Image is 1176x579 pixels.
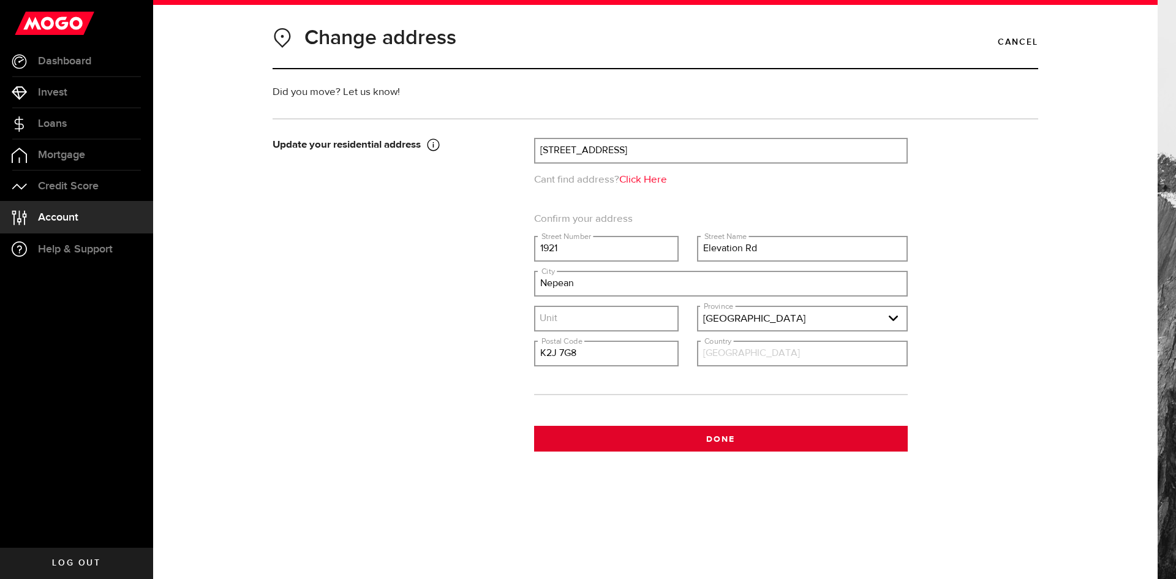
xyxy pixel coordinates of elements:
label: Street Name [701,228,748,243]
input: Suite (Optional) [535,307,678,330]
label: Country [701,333,734,348]
span: Account [38,212,78,223]
span: Confirm your address [525,212,917,227]
div: Update your residential address [273,138,516,153]
span: Invest [38,87,67,98]
span: Log out [52,559,100,567]
button: Open LiveChat chat widget [10,5,47,42]
h1: Change address [304,22,456,54]
a: expand select [698,307,906,330]
input: Street Number [535,237,678,260]
span: Mortgage [38,149,85,161]
div: Did you move? Let us know! [263,85,513,100]
label: Postal Code [538,333,584,348]
span: Dashboard [38,56,91,67]
input: Street Name [698,237,906,260]
span: Help & Support [38,244,113,255]
span: Loans [38,118,67,129]
label: Province [700,298,736,313]
input: Country [698,342,906,365]
label: Street Number [538,228,593,243]
span: Cant find address? [534,175,667,185]
input: City [535,272,907,295]
span: Credit Score [38,181,99,192]
a: Cancel [998,32,1038,53]
input: Address [535,139,907,162]
input: Postal Code [535,342,678,365]
button: Done [534,426,908,452]
label: City [538,263,557,278]
a: Click Here [619,175,667,185]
